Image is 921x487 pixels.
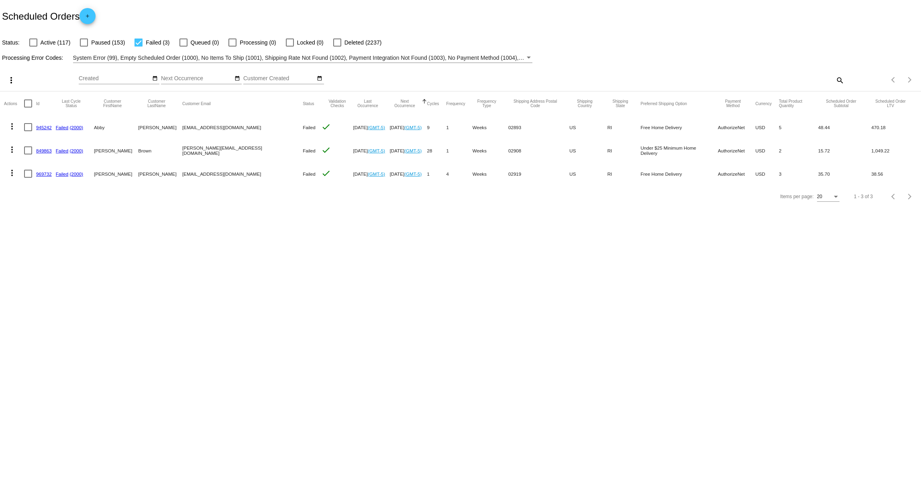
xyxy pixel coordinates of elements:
input: Customer Created [243,75,316,82]
button: Change sorting for ShippingCountry [569,99,600,108]
mat-cell: Weeks [473,139,508,162]
mat-cell: 1 [446,116,472,139]
mat-cell: Free Home Delivery [640,116,717,139]
mat-icon: date_range [317,75,322,82]
button: Change sorting for Frequency [446,101,465,106]
mat-cell: Abby [94,116,138,139]
a: Failed [56,171,69,177]
mat-cell: [DATE] [353,162,389,185]
button: Next page [902,72,918,88]
mat-cell: USD [755,162,779,185]
span: Status: [2,39,20,46]
a: (GMT-5) [404,125,422,130]
button: Change sorting for Subtotal [818,99,864,108]
mat-icon: check [321,145,331,155]
button: Previous page [886,72,902,88]
mat-cell: 1,049.22 [871,139,917,162]
button: Change sorting for CustomerEmail [182,101,211,106]
mat-cell: AuthorizeNet [718,162,755,185]
button: Change sorting for CustomerFirstName [94,99,131,108]
mat-cell: [PERSON_NAME] [94,162,138,185]
a: (2000) [70,125,84,130]
mat-cell: US [569,139,607,162]
mat-header-cell: Actions [4,91,24,116]
a: (GMT-5) [368,148,385,153]
mat-cell: Brown [138,139,182,162]
mat-cell: 3 [779,162,818,185]
a: 945242 [36,125,52,130]
mat-cell: 470.18 [871,116,917,139]
mat-icon: date_range [234,75,240,82]
mat-header-cell: Validation Checks [321,91,353,116]
mat-cell: USD [755,139,779,162]
mat-cell: 2 [779,139,818,162]
mat-cell: RI [607,116,641,139]
button: Change sorting for Cycles [427,101,439,106]
mat-header-cell: Total Product Quantity [779,91,818,116]
span: Active (117) [41,38,71,47]
button: Change sorting for Status [303,101,314,106]
input: Created [79,75,151,82]
mat-cell: 02919 [508,162,569,185]
mat-cell: [DATE] [390,116,427,139]
mat-cell: RI [607,139,641,162]
mat-icon: check [321,168,331,178]
mat-cell: USD [755,116,779,139]
mat-icon: check [321,122,331,132]
button: Change sorting for PaymentMethod.Type [718,99,748,108]
a: Failed [56,125,69,130]
span: Failed [303,148,316,153]
mat-icon: more_vert [6,75,16,85]
mat-cell: 02908 [508,139,569,162]
button: Change sorting for ShippingPostcode [508,99,562,108]
h2: Scheduled Orders [2,8,96,24]
mat-icon: add [83,13,92,23]
div: Items per page: [780,194,813,199]
button: Change sorting for FrequencyType [473,99,501,108]
mat-cell: [PERSON_NAME] [138,116,182,139]
mat-select: Filter by Processing Error Codes [73,53,533,63]
mat-icon: more_vert [7,145,17,154]
mat-cell: 48.44 [818,116,871,139]
span: Queued (0) [191,38,219,47]
button: Change sorting for NextOccurrenceUtc [390,99,420,108]
mat-cell: [PERSON_NAME] [138,162,182,185]
mat-cell: 02893 [508,116,569,139]
mat-cell: 5 [779,116,818,139]
mat-cell: 15.72 [818,139,871,162]
button: Change sorting for PreferredShippingOption [640,101,687,106]
button: Change sorting for LastOccurrenceUtc [353,99,382,108]
button: Next page [902,189,918,205]
mat-cell: 38.56 [871,162,917,185]
button: Change sorting for LifetimeValue [871,99,910,108]
mat-select: Items per page: [817,194,839,200]
mat-cell: 4 [446,162,472,185]
a: (GMT-5) [368,125,385,130]
mat-icon: more_vert [7,168,17,178]
a: (2000) [70,148,84,153]
mat-cell: [DATE] [353,139,389,162]
span: Failed (3) [146,38,169,47]
input: Next Occurrence [161,75,233,82]
mat-cell: Weeks [473,116,508,139]
span: Deleted (2237) [344,38,382,47]
mat-icon: more_vert [7,122,17,131]
button: Previous page [886,189,902,205]
mat-cell: [EMAIL_ADDRESS][DOMAIN_NAME] [182,162,303,185]
mat-cell: US [569,116,607,139]
a: 969732 [36,171,52,177]
mat-cell: RI [607,162,641,185]
mat-cell: 9 [427,116,446,139]
span: Paused (153) [91,38,125,47]
a: (2000) [70,171,84,177]
mat-cell: [PERSON_NAME] [94,139,138,162]
div: 1 - 3 of 3 [854,194,873,199]
mat-cell: 1 [427,162,446,185]
mat-cell: [DATE] [390,139,427,162]
a: 849863 [36,148,52,153]
mat-cell: US [569,162,607,185]
mat-cell: Under $25 Minimum Home Delivery [640,139,717,162]
mat-cell: 35.70 [818,162,871,185]
span: Locked (0) [297,38,324,47]
a: (GMT-5) [404,148,422,153]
